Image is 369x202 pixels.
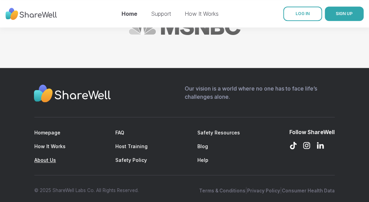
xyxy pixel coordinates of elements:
[296,11,310,16] span: LOG IN
[185,84,335,106] p: Our vision is a world where no one has to face life’s challenges alone.
[185,10,219,17] a: How It Works
[336,11,353,16] span: SIGN UP
[5,4,57,23] img: ShareWell Nav Logo
[34,84,111,104] img: Sharewell
[34,143,66,149] a: How It Works
[115,130,124,135] a: FAQ
[115,143,148,149] a: Host Training
[34,187,139,194] div: © 2025 ShareWell Labs Co. All Rights Reserved.
[283,7,322,21] a: LOG IN
[280,187,282,194] span: |
[197,143,208,149] a: Blog
[247,188,280,193] a: Privacy Policy
[282,188,335,193] a: Consumer Health Data
[115,157,147,163] a: Safety Policy
[122,10,137,17] a: Home
[34,130,60,135] a: Homepage
[197,130,240,135] a: Safety Resources
[245,187,247,194] span: |
[199,188,245,193] a: Terms & Conditions
[197,157,208,163] a: Help
[289,128,335,136] div: Follow ShareWell
[151,10,171,17] a: Support
[34,157,56,163] a: About Us
[325,7,364,21] button: SIGN UP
